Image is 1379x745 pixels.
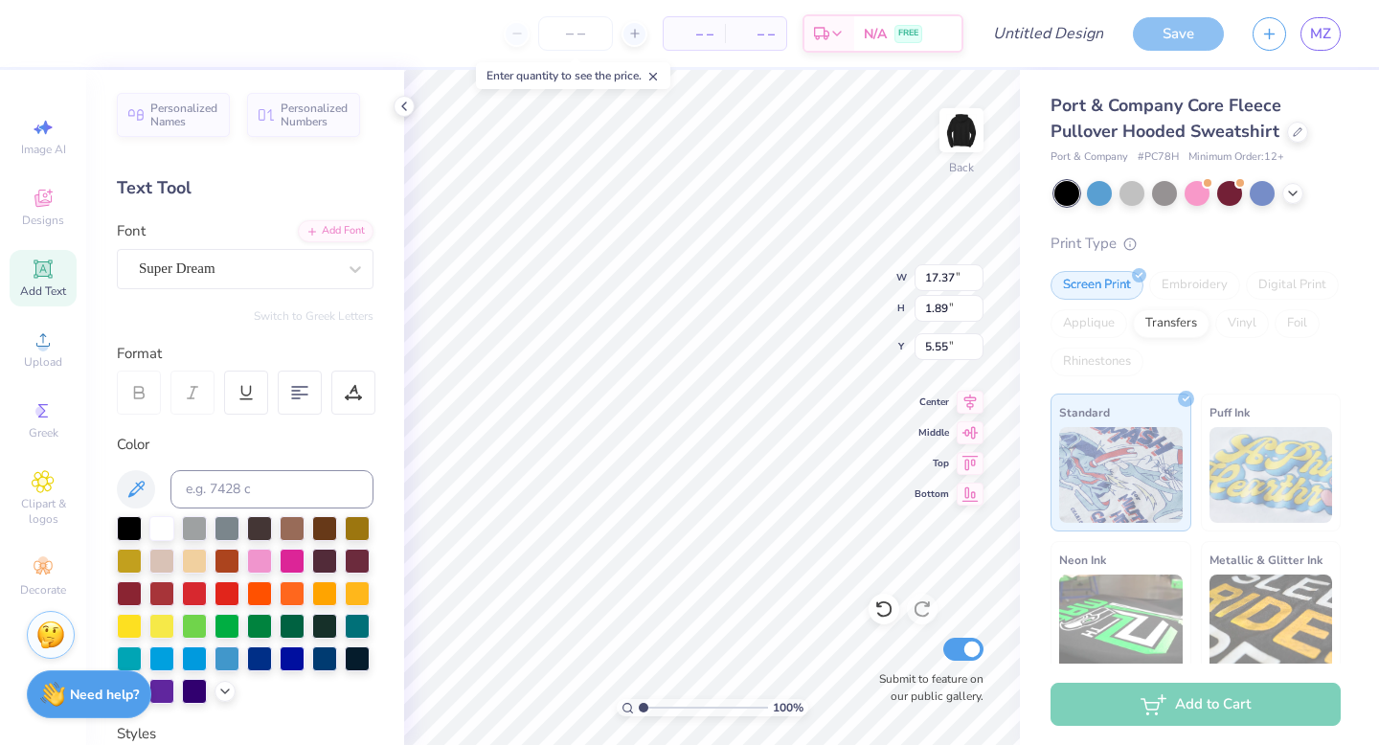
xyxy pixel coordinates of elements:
[1051,348,1143,376] div: Rhinestones
[70,686,139,704] strong: Need help?
[898,27,918,40] span: FREE
[298,220,373,242] div: Add Font
[1133,309,1209,338] div: Transfers
[21,142,66,157] span: Image AI
[29,425,58,440] span: Greek
[773,699,803,716] span: 100 %
[1051,149,1128,166] span: Port & Company
[150,102,218,128] span: Personalized Names
[915,457,949,470] span: Top
[24,354,62,370] span: Upload
[1059,575,1183,670] img: Neon Ink
[915,487,949,501] span: Bottom
[117,220,146,242] label: Font
[1310,23,1331,45] span: MZ
[10,496,77,527] span: Clipart & logos
[1246,271,1339,300] div: Digital Print
[117,343,375,365] div: Format
[736,24,775,44] span: – –
[1209,402,1250,422] span: Puff Ink
[1051,309,1127,338] div: Applique
[1051,233,1341,255] div: Print Type
[1188,149,1284,166] span: Minimum Order: 12 +
[170,470,373,508] input: e.g. 7428 c
[949,159,974,176] div: Back
[117,434,373,456] div: Color
[675,24,713,44] span: – –
[978,14,1119,53] input: Untitled Design
[1059,402,1110,422] span: Standard
[1138,149,1179,166] span: # PC78H
[1209,575,1333,670] img: Metallic & Glitter Ink
[20,582,66,598] span: Decorate
[22,213,64,228] span: Designs
[117,175,373,201] div: Text Tool
[476,62,670,89] div: Enter quantity to see the price.
[1215,309,1269,338] div: Vinyl
[869,670,983,705] label: Submit to feature on our public gallery.
[1051,271,1143,300] div: Screen Print
[117,723,373,745] div: Styles
[20,283,66,299] span: Add Text
[942,111,981,149] img: Back
[1059,427,1183,523] img: Standard
[1149,271,1240,300] div: Embroidery
[864,24,887,44] span: N/A
[1051,94,1281,143] span: Port & Company Core Fleece Pullover Hooded Sweatshirt
[1275,309,1320,338] div: Foil
[1209,427,1333,523] img: Puff Ink
[1209,550,1322,570] span: Metallic & Glitter Ink
[915,426,949,440] span: Middle
[538,16,613,51] input: – –
[281,102,349,128] span: Personalized Numbers
[915,395,949,409] span: Center
[254,308,373,324] button: Switch to Greek Letters
[1300,17,1341,51] a: MZ
[1059,550,1106,570] span: Neon Ink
